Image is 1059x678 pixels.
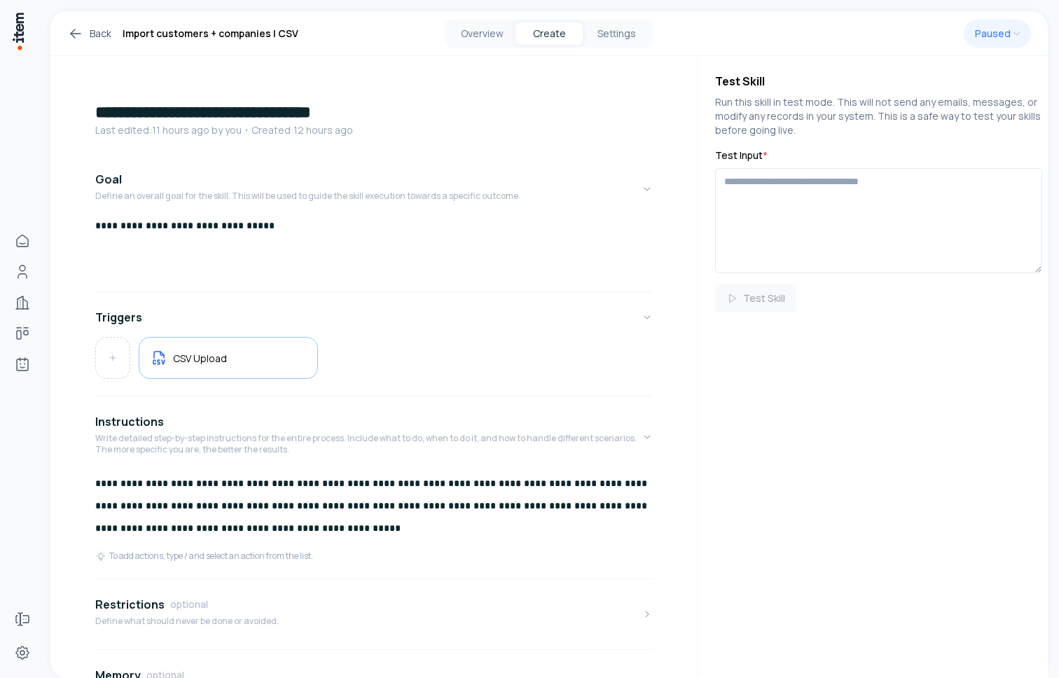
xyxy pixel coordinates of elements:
h4: Instructions [95,413,164,430]
a: Back [67,25,111,42]
p: Write detailed step-by-step instructions for the entire process. Include what to do, when to do i... [95,433,642,455]
h1: Import customers + companies | CSV [123,25,298,42]
img: Item Brain Logo [11,11,25,51]
span: optional [170,597,208,611]
div: To add actions, type / and select an action from the list. [95,551,313,562]
a: Forms [8,605,36,633]
button: Settings [583,22,650,45]
h5: CSV Upload [173,352,227,365]
div: InstructionsWrite detailed step-by-step instructions for the entire process. Include what to do, ... [95,472,653,573]
h4: Triggers [95,309,142,326]
a: Home [8,227,36,255]
div: Triggers [95,337,653,390]
p: Define an overall goal for the skill. This will be used to guide the skill execution towards a sp... [95,191,520,202]
h4: Test Skill [715,73,1042,90]
p: Last edited: 11 hours ago by you ・Created: 12 hours ago [95,123,653,137]
button: Triggers [95,298,653,337]
a: People [8,258,36,286]
button: Create [515,22,583,45]
button: InstructionsWrite detailed step-by-step instructions for the entire process. Include what to do, ... [95,402,653,472]
div: GoalDefine an overall goal for the skill. This will be used to guide the skill execution towards ... [95,219,653,286]
a: Settings [8,639,36,667]
button: GoalDefine an overall goal for the skill. This will be used to guide the skill execution towards ... [95,160,653,219]
button: Overview [448,22,515,45]
h4: Goal [95,171,122,188]
button: RestrictionsoptionalDefine what should never be done or avoided. [95,585,653,644]
h4: Restrictions [95,596,165,613]
a: Companies [8,289,36,317]
label: Test Input [715,148,1042,162]
p: Run this skill in test mode. This will not send any emails, messages, or modify any records in yo... [715,95,1042,137]
a: Deals [8,319,36,347]
p: Define what should never be done or avoided. [95,616,279,627]
a: Agents [8,350,36,378]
